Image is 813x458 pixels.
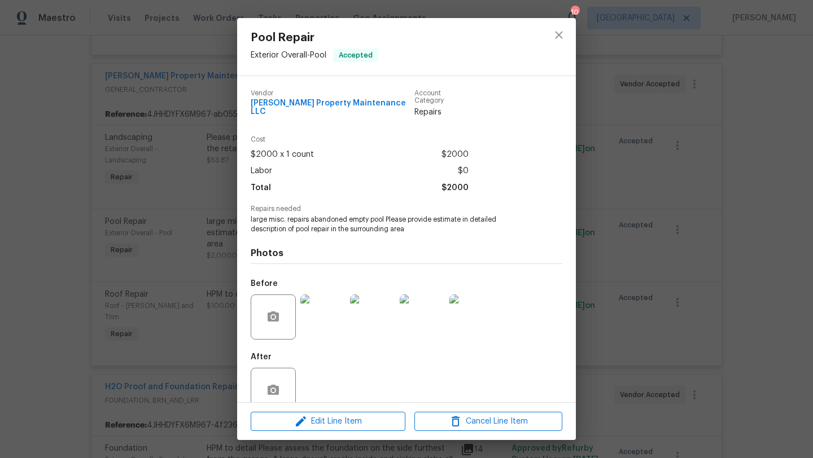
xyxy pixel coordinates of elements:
span: Repairs needed [251,205,562,213]
span: Vendor [251,90,414,97]
span: Cost [251,136,469,143]
span: $2000 [442,180,469,196]
button: close [545,21,572,49]
span: Labor [251,163,272,179]
span: [PERSON_NAME] Property Maintenance LLC [251,99,414,116]
span: Exterior Overall - Pool [251,51,326,59]
h5: After [251,353,272,361]
span: Cancel Line Item [418,415,559,429]
span: Repairs [414,107,469,118]
span: Edit Line Item [254,415,402,429]
h5: Before [251,280,278,288]
span: $0 [458,163,469,179]
span: Account Category [414,90,469,104]
button: Cancel Line Item [414,412,562,431]
span: Accepted [334,50,377,61]
span: large misc. repairs abandoned empty pool Please provide estimate in detailed description of pool ... [251,215,531,234]
button: Edit Line Item [251,412,405,431]
span: $2000 x 1 count [251,147,314,163]
span: $2000 [442,147,469,163]
span: Pool Repair [251,32,378,44]
span: Total [251,180,271,196]
div: 10 [571,7,579,18]
h4: Photos [251,248,562,259]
